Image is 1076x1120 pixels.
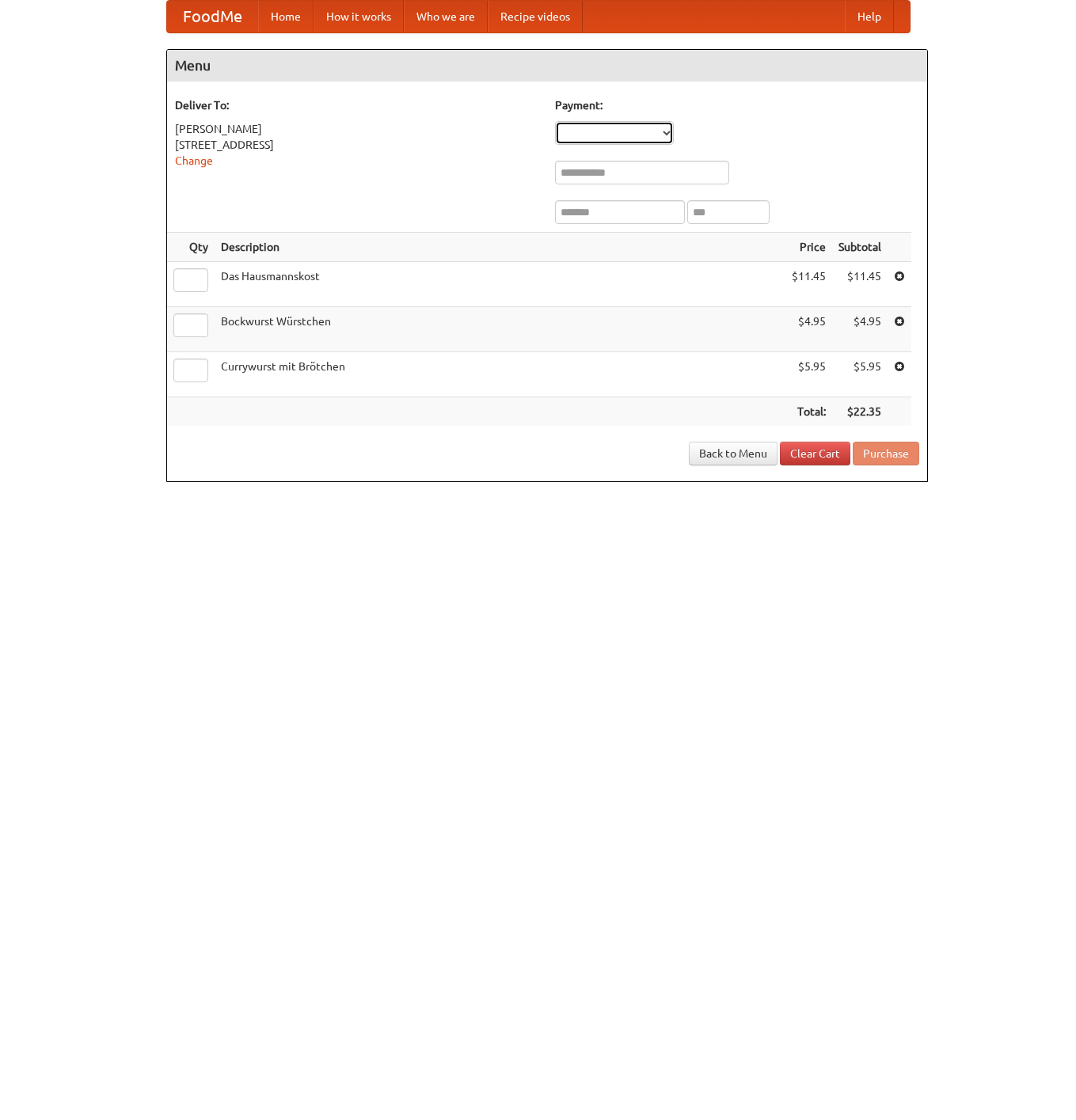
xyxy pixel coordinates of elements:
[785,307,832,352] td: $4.95
[845,1,894,32] a: Help
[832,397,888,427] th: $22.35
[832,262,888,307] td: $11.45
[175,97,539,113] h5: Deliver To:
[785,233,832,262] th: Price
[167,233,215,262] th: Qty
[215,262,785,307] td: Das Hausmannskost
[689,442,778,465] a: Back to Menu
[488,1,583,32] a: Recipe videos
[780,442,850,465] a: Clear Cart
[853,442,919,465] button: Purchase
[175,137,539,153] div: [STREET_ADDRESS]
[215,233,785,262] th: Description
[215,352,785,397] td: Currywurst mit Brötchen
[258,1,314,32] a: Home
[785,262,832,307] td: $11.45
[832,233,888,262] th: Subtotal
[832,352,888,397] td: $5.95
[314,1,404,32] a: How it works
[785,352,832,397] td: $5.95
[167,1,258,32] a: FoodMe
[175,154,213,167] a: Change
[555,97,919,113] h5: Payment:
[167,50,927,82] h4: Menu
[785,397,832,427] th: Total:
[832,307,888,352] td: $4.95
[175,121,539,137] div: [PERSON_NAME]
[404,1,488,32] a: Who we are
[215,307,785,352] td: Bockwurst Würstchen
